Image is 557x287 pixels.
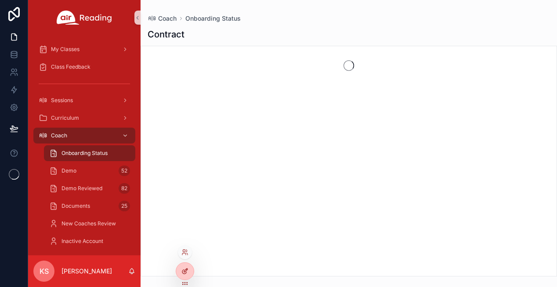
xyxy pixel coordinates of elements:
span: My Classes [51,46,80,53]
div: 25 [119,201,130,211]
span: Curriculum [51,114,79,121]
a: New Coaches Review [44,216,135,232]
a: Inactive Account [44,233,135,249]
p: [PERSON_NAME] [61,267,112,276]
a: Coach [148,14,177,23]
span: Documents [61,202,90,210]
a: Curriculum [33,110,135,126]
span: Class Feedback [51,63,90,70]
a: Class Feedback [33,59,135,75]
span: Coach [158,14,177,23]
a: Onboarding Status [185,14,241,23]
span: Onboarding Status [61,150,108,157]
span: Sessions [51,97,73,104]
span: Demo [61,167,76,174]
span: Coach [51,132,67,139]
a: My Classes [33,41,135,57]
img: App logo [57,11,112,25]
div: 52 [119,166,130,176]
a: Coach [33,128,135,143]
span: New Coaches Review [61,220,116,227]
span: Inactive Account [61,238,103,245]
a: Onboarding Status [44,145,135,161]
div: 82 [119,183,130,194]
h1: Contract [148,28,184,40]
div: scrollable content [28,35,141,255]
a: Demo Reviewed82 [44,180,135,196]
a: Documents25 [44,198,135,214]
span: Demo Reviewed [61,185,102,192]
span: KS [40,266,49,276]
a: Demo52 [44,163,135,179]
a: Sessions [33,92,135,108]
